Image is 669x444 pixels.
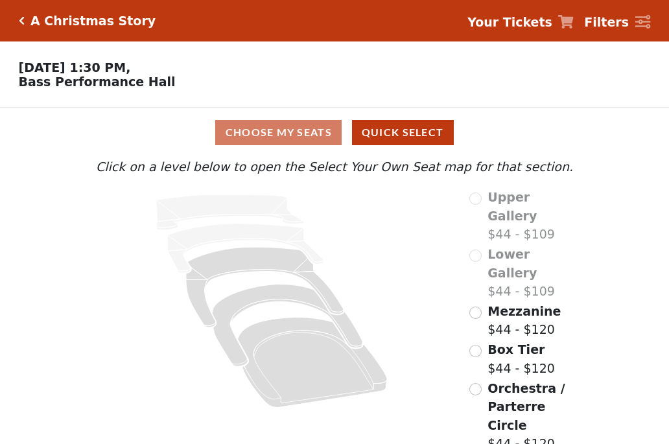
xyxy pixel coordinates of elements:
[238,318,388,408] path: Orchestra / Parterre Circle - Seats Available: 120
[156,194,304,230] path: Upper Gallery - Seats Available: 0
[467,15,552,29] strong: Your Tickets
[487,188,576,244] label: $44 - $109
[487,247,537,280] span: Lower Gallery
[487,381,565,432] span: Orchestra / Parterre Circle
[93,158,576,176] p: Click on a level below to open the Select Your Own Seat map for that section.
[352,120,454,145] button: Quick Select
[487,340,555,377] label: $44 - $120
[487,302,561,339] label: $44 - $120
[19,16,25,25] a: Click here to go back to filters
[487,245,576,301] label: $44 - $109
[487,342,545,356] span: Box Tier
[168,224,324,273] path: Lower Gallery - Seats Available: 0
[487,304,561,318] span: Mezzanine
[467,13,574,32] a: Your Tickets
[584,13,650,32] a: Filters
[487,190,537,223] span: Upper Gallery
[30,14,156,29] h5: A Christmas Story
[584,15,629,29] strong: Filters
